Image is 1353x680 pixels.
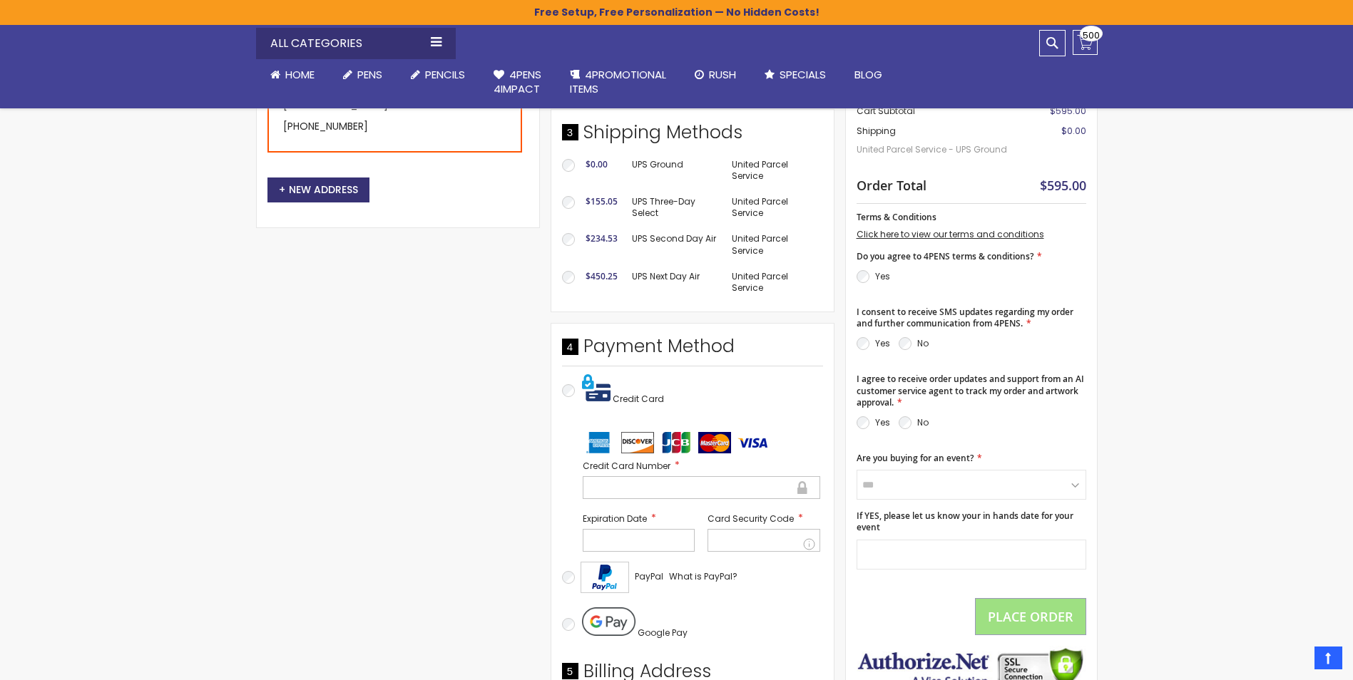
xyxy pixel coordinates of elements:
span: Shipping [857,125,896,137]
span: $0.00 [1061,125,1086,137]
a: Pencils [397,59,479,91]
span: Credit Card [613,393,664,405]
span: PayPal [635,570,663,582]
span: $595.00 [1040,177,1086,194]
span: $234.53 [586,232,618,244]
td: UPS Ground [625,152,725,189]
img: amex [583,432,616,453]
span: Are you buying for an event? [857,452,974,464]
span: Pencils [425,67,465,82]
img: Acceptance Mark [581,562,629,593]
button: New Address [267,177,369,202]
th: Cart Subtotal [857,101,1016,121]
span: Rush [709,67,736,82]
a: Specials [750,59,840,91]
span: $155.05 [586,195,618,207]
td: United Parcel Service [725,226,822,263]
span: Blog [854,67,882,82]
td: UPS Second Day Air [625,226,725,263]
label: Yes [875,337,890,349]
img: mastercard [698,432,731,453]
img: Pay with credit card [582,374,611,402]
span: 4PROMOTIONAL ITEMS [570,67,666,96]
span: 500 [1083,29,1100,42]
td: UPS Next Day Air [625,264,725,301]
a: Top [1314,646,1342,669]
a: Pens [329,59,397,91]
span: Google Pay [638,627,688,639]
span: Terms & Conditions [857,211,936,223]
span: United Parcel Service - UPS Ground [857,137,1016,163]
a: Rush [680,59,750,91]
span: $595.00 [1050,105,1086,117]
a: What is PayPal? [669,568,737,585]
td: United Parcel Service [725,189,822,226]
label: Credit Card Number [583,459,820,473]
img: visa [737,432,770,453]
a: 4PROMOTIONALITEMS [556,59,680,105]
label: Card Security Code [708,512,820,525]
td: UPS Three-Day Select [625,189,725,226]
a: Blog [840,59,897,91]
div: Secure transaction [796,479,809,496]
div: Shipping Methods [562,120,823,152]
label: No [917,416,929,428]
label: Yes [875,416,890,428]
a: Click here to view our terms and conditions [857,228,1044,240]
span: Pens [357,67,382,82]
a: Home [256,59,329,91]
label: No [917,337,929,349]
a: [PHONE_NUMBER] [283,119,368,133]
span: $0.00 [586,158,608,170]
span: Specials [780,67,826,82]
img: Pay with Google Pay [582,607,635,636]
a: 500 [1073,30,1098,55]
span: New Address [279,182,358,197]
td: United Parcel Service [725,264,822,301]
span: 4Pens 4impact [494,67,541,96]
label: Expiration Date [583,512,695,525]
strong: Order Total [857,175,926,194]
span: What is PayPal? [669,570,737,582]
span: I agree to receive order updates and support from an AI customer service agent to track my order ... [857,373,1084,408]
span: Home [285,67,315,82]
div: Payment Method [562,334,823,366]
span: I consent to receive SMS updates regarding my order and further communication from 4PENS. [857,306,1073,329]
img: discover [621,432,654,453]
span: If YES, please let us know your in hands date for your event [857,510,1073,533]
td: United Parcel Service [725,152,822,189]
div: All Categories [256,28,456,59]
span: $450.25 [586,270,618,282]
img: jcb [660,432,693,453]
label: Yes [875,270,890,282]
a: 4Pens4impact [479,59,556,105]
span: Do you agree to 4PENS terms & conditions? [857,250,1033,262]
